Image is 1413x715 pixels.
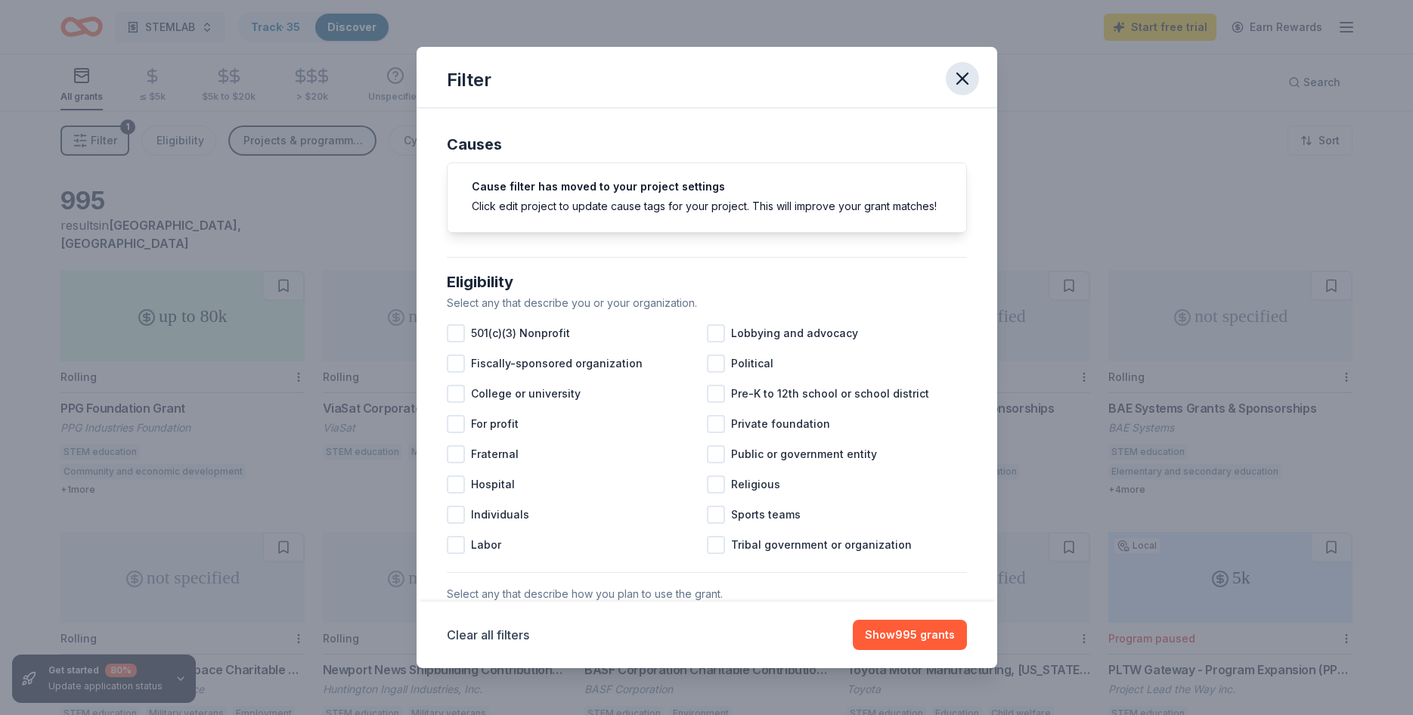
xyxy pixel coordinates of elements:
span: 501(c)(3) Nonprofit [471,324,570,342]
span: Individuals [471,506,529,524]
span: Political [731,354,773,373]
span: Labor [471,536,501,554]
span: Public or government entity [731,445,877,463]
div: Click edit project to update cause tags for your project. This will improve your grant matches! [472,198,942,214]
button: Show995 grants [853,620,967,650]
div: Eligibility [447,270,967,294]
span: For profit [471,415,519,433]
div: Causes [447,132,967,156]
span: Hospital [471,475,515,494]
h5: Cause filter has moved to your project settings [472,181,942,192]
span: Pre-K to 12th school or school district [731,385,929,403]
span: Private foundation [731,415,830,433]
span: Fiscally-sponsored organization [471,354,643,373]
span: Religious [731,475,780,494]
div: Filter [447,68,491,92]
span: College or university [471,385,581,403]
span: Tribal government or organization [731,536,912,554]
span: Sports teams [731,506,801,524]
span: Fraternal [471,445,519,463]
div: Select any that describe how you plan to use the grant. [447,585,967,603]
button: Clear all filters [447,626,529,644]
div: Select any that describe you or your organization. [447,294,967,312]
span: Lobbying and advocacy [731,324,858,342]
